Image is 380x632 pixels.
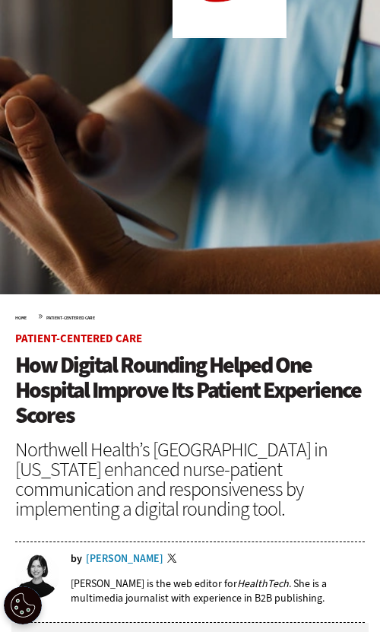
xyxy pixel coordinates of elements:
span: by [71,554,82,564]
img: Jordan Scott [15,554,59,598]
div: Northwell Health’s [GEOGRAPHIC_DATA] in [US_STATE] enhanced nurse-patient communication and respo... [15,440,365,519]
a: Patient-Centered Care [15,331,142,346]
span: How Digital Rounding Helped One Hospital Improve Its Patient Experience Scores [15,350,361,430]
em: HealthTech [237,576,289,591]
div: » [15,310,365,322]
p: [PERSON_NAME] is the web editor for . She is a multimedia journalist with experience in B2B publi... [71,576,365,605]
div: Cookie Settings [4,586,42,624]
a: Patient-Centered Care [46,315,95,321]
a: [PERSON_NAME] [86,554,163,564]
a: Twitter [167,554,181,566]
button: Open Preferences [4,586,42,624]
a: CDW [173,26,287,42]
a: Home [15,315,27,321]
